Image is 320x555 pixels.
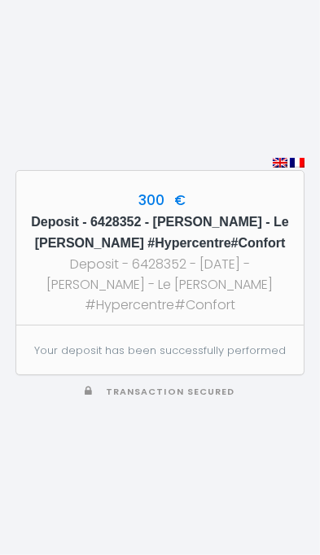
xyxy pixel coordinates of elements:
img: en.png [273,158,287,168]
img: fr.png [290,158,305,168]
span: Transaction secured [106,386,235,398]
h5: Deposit - 6428352 - [PERSON_NAME] - Le [PERSON_NAME] #Hypercentre#Confort [31,212,289,254]
span: 300 € [134,190,186,210]
p: Your deposit has been successfully performed [34,343,286,359]
div: Deposit - 6428352 - [DATE] - [PERSON_NAME] - Le [PERSON_NAME] #Hypercentre#Confort [31,254,289,315]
